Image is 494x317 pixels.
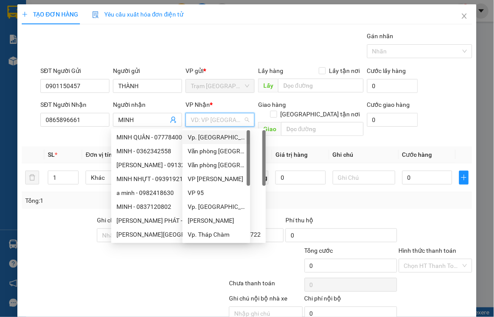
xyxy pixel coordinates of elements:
input: Ghi Chú [333,171,395,185]
span: Giá trị hàng [275,151,308,158]
span: Đơn vị tính [86,151,118,158]
div: Văn phòng Nha Trang [182,158,250,172]
span: Giao hàng [258,101,286,108]
label: Hình thức thanh toán [399,247,457,254]
div: Vp. Phan Rang [182,130,250,144]
div: Vp. [GEOGRAPHIC_DATA] [188,202,245,211]
div: Người gửi [113,66,182,76]
div: VP [PERSON_NAME] [188,174,245,184]
div: Ghi chú nội bộ nhà xe [229,294,303,307]
button: plus [459,171,469,185]
div: Văn phòng Tân Phú [182,144,250,158]
div: Chi phí nội bộ [305,294,397,307]
div: Vp. Tháp Chàm [182,228,250,241]
div: VP 95 [182,186,250,200]
th: Ghi chú [329,146,399,163]
img: icon [92,11,99,18]
div: Vp. Đà Lạt [182,200,250,214]
div: [PERSON_NAME] [188,216,245,225]
input: Cước lấy hàng [367,79,418,93]
div: Văn phòng [GEOGRAPHIC_DATA] [188,160,245,170]
span: Lấy hàng [258,67,283,74]
span: Thu Hộ [172,217,192,224]
div: An Dương Vương [182,214,250,228]
label: Cước lấy hàng [367,67,406,74]
span: Tổng cước [305,247,333,254]
div: SĐT Người Nhận [40,100,109,109]
div: SĐT Người Gửi [40,66,109,76]
div: VP gửi [186,66,255,76]
span: Lấy tận nơi [326,66,364,76]
input: 0 [275,171,325,185]
input: Dọc đường [278,79,364,92]
span: Cước hàng [402,151,432,158]
span: Giao [258,122,281,136]
span: SL [48,151,55,158]
span: Lấy [258,79,278,92]
span: plus [460,174,468,181]
div: Người nhận [113,100,182,109]
div: Tổng: 1 [25,196,192,205]
div: Phí thu hộ [285,215,397,228]
span: kg [260,171,269,185]
input: Dọc đường [281,122,364,136]
div: Văn phòng [GEOGRAPHIC_DATA] [188,146,245,156]
label: Cước giao hàng [367,101,410,108]
span: Trạm Ninh Hải [191,79,249,92]
button: Close [452,4,477,29]
span: VP Nhận [186,101,210,108]
input: Ghi chú đơn hàng [97,228,171,242]
span: TẠO ĐƠN HÀNG [22,11,78,18]
button: delete [25,171,39,185]
span: [GEOGRAPHIC_DATA] tận nơi [277,109,364,119]
label: Gán nhãn [367,33,394,40]
span: user-add [170,116,177,123]
span: Khác [91,171,143,184]
div: Vp. [GEOGRAPHIC_DATA] [188,132,245,142]
span: Tên hàng [156,151,184,158]
div: Vp. Tháp Chàm [188,230,245,239]
div: Chưa thanh toán [228,278,304,294]
input: Cước giao hàng [367,113,418,127]
div: VP 95 [188,188,245,198]
span: Yêu cầu xuất hóa đơn điện tử [92,11,184,18]
input: VD: Bàn, Ghế [156,171,218,185]
span: close [461,13,468,20]
label: Ghi chú đơn hàng [97,217,145,224]
div: VP Đức Trọng [182,172,250,186]
span: plus [22,11,28,17]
